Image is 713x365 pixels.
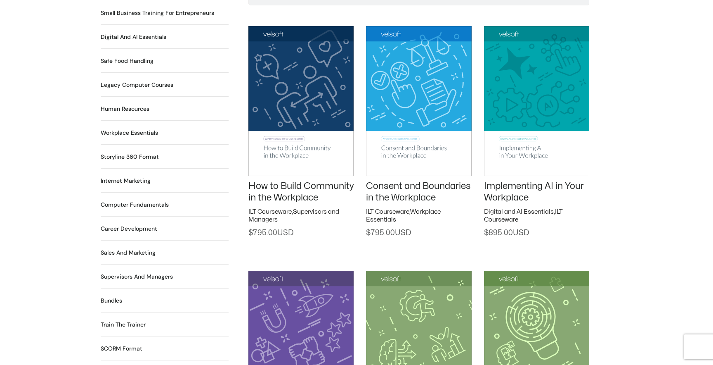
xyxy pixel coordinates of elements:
[248,229,253,236] span: $
[101,296,122,305] a: Visit product category Bundles
[101,296,122,305] h2: Bundles
[101,81,173,89] a: Visit product category Legacy Computer Courses
[101,129,158,137] h2: Workplace Essentials
[101,177,151,185] a: Visit product category Internet Marketing
[101,105,149,113] a: Visit product category Human Resources
[101,344,142,353] h2: SCORM Format
[101,224,157,233] a: Visit product category Career Development
[101,272,173,281] h2: Supervisors and Managers
[248,209,292,215] a: ILT Courseware
[101,57,153,65] h2: Safe Food Handling
[101,177,151,185] h2: Internet Marketing
[101,9,214,17] a: Visit product category Small Business Training for Entrepreneurs
[484,229,529,236] span: 895.00
[248,181,354,203] a: How to Build Community in the Workplace
[484,208,589,224] h2: ,
[101,129,158,137] a: Visit product category Workplace Essentials
[101,320,146,329] h2: Train the Trainer
[101,33,166,41] h2: Digital and AI Essentials
[366,229,411,236] span: 795.00
[101,105,149,113] h2: Human Resources
[366,209,409,215] a: ILT Courseware
[101,344,142,353] a: Visit product category SCORM Format
[101,57,153,65] a: Visit product category Safe Food Handling
[101,248,156,257] h2: Sales and Marketing
[101,153,159,161] a: Visit product category Storyline 360 Format
[101,200,169,209] a: Visit product category Computer Fundamentals
[101,272,173,281] a: Visit product category Supervisors and Managers
[366,208,471,224] h2: ,
[101,81,173,89] h2: Legacy Computer Courses
[101,248,156,257] a: Visit product category Sales and Marketing
[248,208,354,224] h2: ,
[101,200,169,209] h2: Computer Fundamentals
[101,224,157,233] h2: Career Development
[484,209,554,215] a: Digital and AI Essentials
[101,320,146,329] a: Visit product category Train the Trainer
[484,181,584,203] a: Implementing AI in Your Workplace
[366,181,471,203] a: Consent and Boundaries in the Workplace
[101,33,166,41] a: Visit product category Digital and AI Essentials
[101,153,159,161] h2: Storyline 360 Format
[248,229,293,236] span: 795.00
[101,9,214,17] h2: Small Business Training for Entrepreneurs
[484,229,489,236] span: $
[366,229,371,236] span: $
[248,209,339,223] a: Supervisors and Managers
